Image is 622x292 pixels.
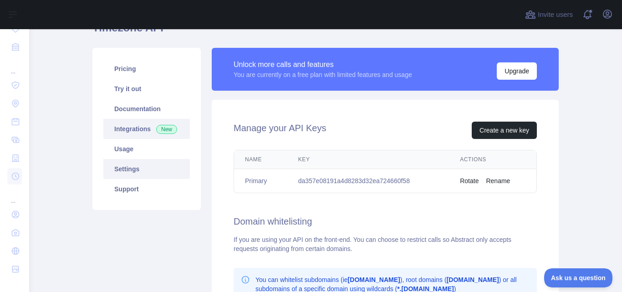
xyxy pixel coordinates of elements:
[486,176,510,185] button: Rename
[460,176,479,185] button: Rotate
[287,169,449,193] td: da357e08191a4d8283d32ea724660f58
[103,179,190,199] a: Support
[234,235,537,253] div: If you are using your API on the front-end. You can choose to restrict calls so Abstract only acc...
[103,79,190,99] a: Try it out
[348,276,400,283] b: [DOMAIN_NAME]
[103,99,190,119] a: Documentation
[472,122,537,139] button: Create a new key
[103,59,190,79] a: Pricing
[7,186,22,205] div: ...
[538,10,573,20] span: Invite users
[92,20,559,42] h1: Timezone API
[156,125,177,134] span: New
[7,57,22,75] div: ...
[234,150,287,169] th: Name
[103,119,190,139] a: Integrations New
[234,215,537,228] h2: Domain whitelisting
[234,169,287,193] td: Primary
[234,122,326,139] h2: Manage your API Keys
[447,276,499,283] b: [DOMAIN_NAME]
[103,159,190,179] a: Settings
[234,70,412,79] div: You are currently on a free plan with limited features and usage
[449,150,536,169] th: Actions
[523,7,575,22] button: Invite users
[103,139,190,159] a: Usage
[497,62,537,80] button: Upgrade
[287,150,449,169] th: Key
[544,268,613,287] iframe: Toggle Customer Support
[234,59,412,70] div: Unlock more calls and features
